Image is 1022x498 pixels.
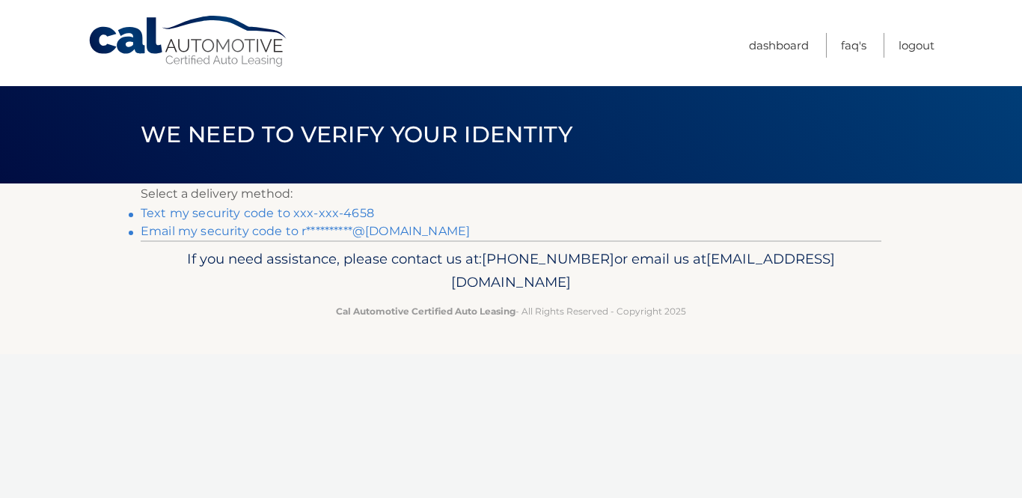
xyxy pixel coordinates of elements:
span: We need to verify your identity [141,121,572,148]
a: Email my security code to r**********@[DOMAIN_NAME] [141,224,470,238]
a: Dashboard [749,33,809,58]
a: Cal Automotive [88,15,290,68]
a: Logout [899,33,934,58]
a: FAQ's [841,33,866,58]
p: Select a delivery method: [141,183,881,204]
p: If you need assistance, please contact us at: or email us at [150,247,872,295]
span: [PHONE_NUMBER] [482,250,614,267]
p: - All Rights Reserved - Copyright 2025 [150,303,872,319]
a: Text my security code to xxx-xxx-4658 [141,206,374,220]
strong: Cal Automotive Certified Auto Leasing [336,306,515,317]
